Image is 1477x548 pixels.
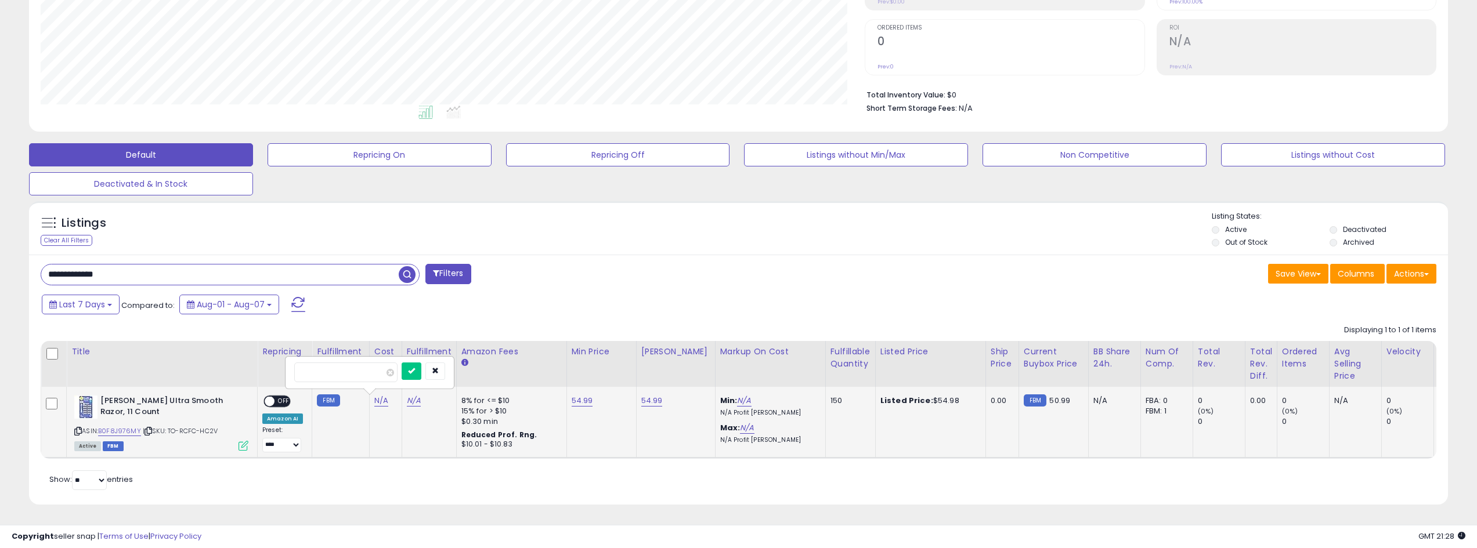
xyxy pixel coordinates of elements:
label: Deactivated [1343,224,1386,234]
div: Fulfillment [317,346,364,358]
button: Save View [1268,264,1328,284]
a: Terms of Use [99,531,149,542]
small: Amazon Fees. [461,358,468,368]
label: Out of Stock [1225,237,1267,247]
b: Max: [720,422,741,433]
button: Deactivated & In Stock [29,172,253,195]
strong: Copyright [12,531,54,542]
p: N/A Profit [PERSON_NAME] [720,436,817,444]
div: FBM: 1 [1146,406,1184,416]
a: 54.99 [641,395,663,407]
span: | SKU: TO-RCFC-HC2V [143,426,218,436]
p: N/A Profit [PERSON_NAME] [720,409,817,417]
h5: Listings [62,215,106,231]
div: Avg Selling Price [1334,346,1377,382]
div: N/A [1093,395,1132,406]
div: Num of Comp. [1146,346,1188,370]
b: Reduced Prof. Rng. [461,430,537,440]
div: 15% for > $10 [461,406,558,416]
button: Listings without Min/Max [744,143,968,166]
div: Title [71,346,252,358]
span: ROI [1169,25,1436,31]
div: 0 [1386,416,1433,427]
div: [PERSON_NAME] [641,346,710,358]
a: 54.99 [572,395,593,407]
div: Ship Price [991,346,1014,370]
a: N/A [740,422,754,434]
small: Prev: 0 [877,63,894,70]
span: Aug-01 - Aug-07 [197,299,265,310]
button: Aug-01 - Aug-07 [179,295,279,314]
div: 150 [830,395,866,406]
div: 8% for <= $10 [461,395,558,406]
div: Amazon Fees [461,346,562,358]
b: Listed Price: [880,395,933,406]
span: OFF [275,397,293,407]
img: 41KhU8y01SL._SL40_.jpg [74,395,97,419]
div: Fulfillment Cost [407,346,452,370]
div: Markup on Cost [720,346,821,358]
div: Current Buybox Price [1024,346,1084,370]
b: [PERSON_NAME] Ultra Smooth Razor, 11 Count [100,395,241,420]
span: All listings currently available for purchase on Amazon [74,441,101,451]
div: 0.00 [1250,395,1268,406]
a: N/A [737,395,751,407]
div: ASIN: [74,395,248,449]
h2: N/A [1169,35,1436,50]
span: Ordered Items [877,25,1144,31]
div: $10.01 - $10.83 [461,440,558,449]
div: Cost [374,346,397,358]
div: Ordered Items [1282,346,1324,370]
b: Min: [720,395,738,406]
b: Total Inventory Value: [866,90,945,100]
small: (0%) [1282,407,1298,416]
div: Velocity [1386,346,1429,358]
div: 0 [1198,395,1245,406]
span: N/A [959,103,973,114]
button: Default [29,143,253,166]
span: Show: entries [49,474,133,485]
div: seller snap | | [12,531,201,542]
button: Actions [1386,264,1436,284]
button: Listings without Cost [1221,143,1445,166]
b: Short Term Storage Fees: [866,103,957,113]
small: (0%) [1198,407,1214,416]
small: FBM [317,394,340,407]
a: N/A [407,395,421,407]
div: Fulfillable Quantity [830,346,871,370]
div: 0.00 [991,395,1010,406]
div: Preset: [262,426,303,452]
div: Repricing [262,346,307,358]
div: 0 [1282,395,1329,406]
div: FBA: 0 [1146,395,1184,406]
div: BB Share 24h. [1093,346,1136,370]
div: Min Price [572,346,631,358]
button: Columns [1330,264,1385,284]
div: 0 [1386,395,1433,406]
div: Total Rev. [1198,346,1240,370]
small: FBM [1024,394,1046,407]
span: Columns [1338,268,1374,280]
li: $0 [866,87,1428,101]
span: 50.99 [1049,395,1070,406]
span: Last 7 Days [59,299,105,310]
button: Repricing On [268,143,492,166]
div: Clear All Filters [41,235,92,246]
div: Total Rev. Diff. [1250,346,1272,382]
div: $0.30 min [461,416,558,427]
label: Active [1225,224,1247,234]
span: Compared to: [121,300,175,311]
a: B0F8J976MY [98,426,141,436]
div: $54.98 [880,395,977,406]
span: FBM [103,441,124,451]
div: Amazon AI [262,413,303,424]
a: Privacy Policy [150,531,201,542]
div: Listed Price [880,346,981,358]
button: Filters [425,264,471,284]
small: Prev: N/A [1169,63,1192,70]
th: The percentage added to the cost of goods (COGS) that forms the calculator for Min & Max prices. [715,341,825,387]
div: 0 [1282,416,1329,427]
div: 0 [1198,416,1245,427]
button: Non Competitive [983,143,1207,166]
button: Repricing Off [506,143,730,166]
